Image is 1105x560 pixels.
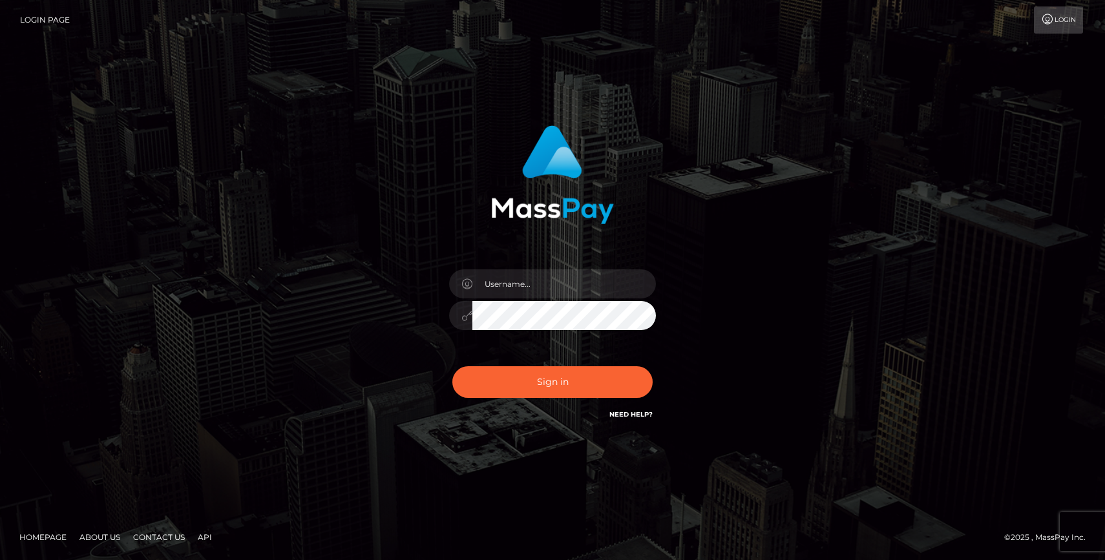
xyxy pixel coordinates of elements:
a: Contact Us [128,527,190,547]
a: About Us [74,527,125,547]
img: MassPay Login [491,125,614,224]
a: Login [1034,6,1083,34]
button: Sign in [452,366,653,398]
a: Need Help? [609,410,653,419]
a: Homepage [14,527,72,547]
a: Login Page [20,6,70,34]
div: © 2025 , MassPay Inc. [1004,530,1095,544]
a: API [193,527,217,547]
input: Username... [472,269,656,298]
